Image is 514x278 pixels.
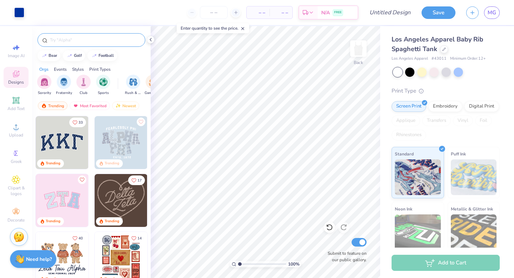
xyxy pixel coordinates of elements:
[115,103,121,108] img: Newest.gif
[137,118,145,126] button: Like
[60,78,68,86] img: Fraternity Image
[56,75,72,96] button: filter button
[46,161,60,166] div: Trending
[395,150,414,158] span: Standard
[321,9,330,16] span: N/A
[96,75,110,96] div: filter for Sports
[392,115,420,126] div: Applique
[251,9,265,16] span: – –
[145,90,161,96] span: Game Day
[69,233,86,243] button: Like
[79,237,83,240] span: 40
[137,237,142,240] span: 14
[37,75,51,96] div: filter for Sorority
[63,50,85,61] button: golf
[364,5,416,20] input: Untitled Design
[56,75,72,96] div: filter for Fraternity
[46,219,60,224] div: Trending
[288,261,299,267] span: 100 %
[96,75,110,96] button: filter button
[105,161,119,166] div: Trending
[484,6,500,19] a: MG
[99,78,107,86] img: Sports Image
[36,174,89,227] img: 9980f5e8-e6a1-4b4a-8839-2b0e9349023c
[69,118,86,127] button: Like
[147,174,200,227] img: ead2b24a-117b-4488-9b34-c08fd5176a7b
[422,6,455,19] button: Save
[475,115,492,126] div: Foil
[80,78,87,86] img: Club Image
[112,101,139,110] div: Newest
[4,185,29,197] span: Clipart & logos
[26,256,52,263] strong: Need help?
[392,56,428,62] span: Los Angeles Apparel
[147,116,200,169] img: a3f22b06-4ee5-423c-930f-667ff9442f68
[95,174,147,227] img: 12710c6a-dcc0-49ce-8688-7fe8d5f96fe2
[177,23,249,33] div: Enter quantity to see the price.
[128,233,145,243] button: Like
[98,90,109,96] span: Sports
[422,115,451,126] div: Transfers
[428,101,462,112] div: Embroidery
[432,56,447,62] span: # 43011
[95,116,147,169] img: 5a4b4175-9e88-49c8-8a23-26d96782ddc6
[70,101,110,110] div: Most Favorited
[41,103,47,108] img: trending.gif
[451,205,493,213] span: Metallic & Glitter Ink
[88,116,141,169] img: edfb13fc-0e43-44eb-bea2-bf7fc0dd67f9
[89,66,111,73] div: Print Types
[7,217,25,223] span: Decorate
[450,56,486,62] span: Minimum Order: 12 +
[392,35,483,53] span: Los Angeles Apparel Baby Rib Spaghetti Tank
[274,9,288,16] span: – –
[37,50,60,61] button: bear
[392,87,500,95] div: Print Type
[79,121,83,124] span: 33
[74,54,82,58] div: golf
[395,159,441,195] img: Standard
[49,36,141,44] input: Try "Alpha"
[149,78,157,86] img: Game Day Image
[324,250,367,263] label: Submit to feature on our public gallery.
[67,54,72,58] img: trend_line.gif
[392,101,426,112] div: Screen Print
[88,174,141,227] img: 5ee11766-d822-42f5-ad4e-763472bf8dcf
[9,132,23,138] span: Upload
[80,90,87,96] span: Club
[453,115,473,126] div: Vinyl
[451,214,497,250] img: Metallic & Glitter Ink
[38,101,67,110] div: Trending
[451,159,497,195] img: Puff Ink
[125,75,141,96] button: filter button
[7,106,25,111] span: Add Text
[464,101,499,112] div: Digital Print
[40,78,49,86] img: Sorority Image
[392,130,426,140] div: Rhinestones
[78,175,86,184] button: Like
[8,79,24,85] span: Designs
[91,54,97,58] img: trend_line.gif
[451,150,466,158] span: Puff Ink
[76,75,91,96] div: filter for Club
[129,78,137,86] img: Rush & Bid Image
[351,41,366,56] img: Back
[72,66,84,73] div: Styles
[39,66,49,73] div: Orgs
[488,9,496,17] span: MG
[36,116,89,169] img: 3b9aba4f-e317-4aa7-a679-c95a879539bd
[54,66,67,73] div: Events
[73,103,79,108] img: most_fav.gif
[395,214,441,250] img: Neon Ink
[87,50,117,61] button: football
[11,159,22,164] span: Greek
[395,205,412,213] span: Neon Ink
[128,175,145,185] button: Like
[56,90,72,96] span: Fraternity
[38,90,51,96] span: Sorority
[8,53,25,59] span: Image AI
[125,75,141,96] div: filter for Rush & Bid
[99,54,114,58] div: football
[145,75,161,96] div: filter for Game Day
[37,75,51,96] button: filter button
[76,75,91,96] button: filter button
